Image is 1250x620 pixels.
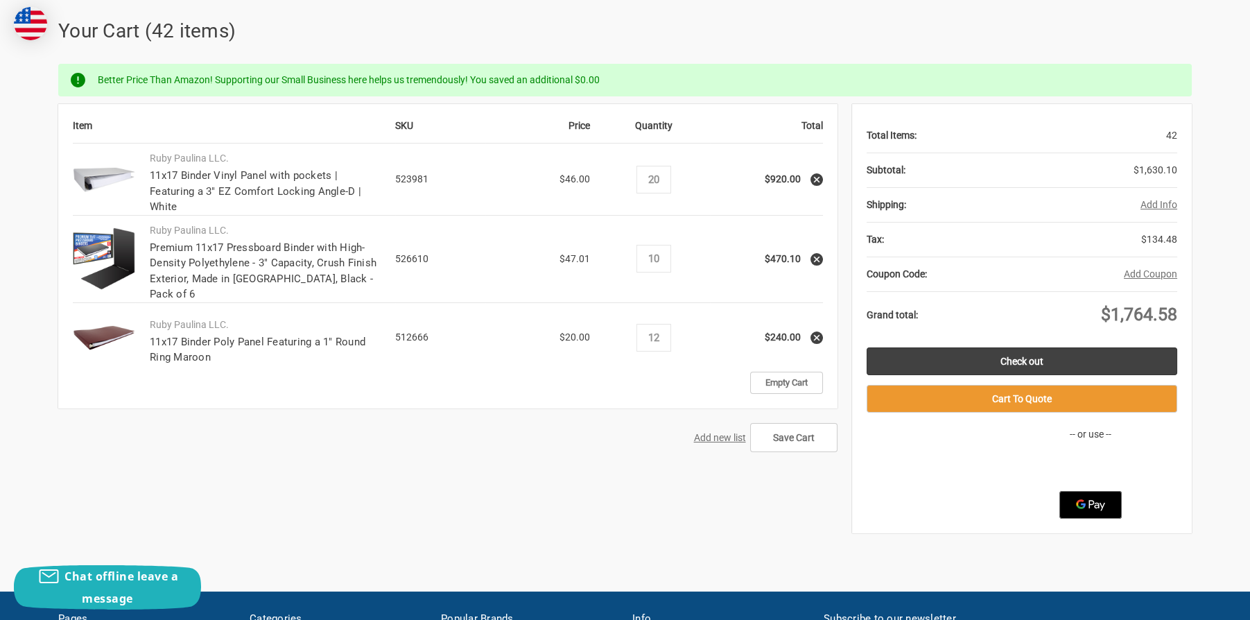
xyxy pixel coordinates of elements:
[917,119,1178,153] div: 42
[150,336,365,364] a: 11x17 Binder Poly Panel Featuring a 1" Round Ring Maroon
[1140,198,1177,212] button: Add Info
[395,173,428,184] span: 523981
[867,268,927,279] strong: Coupon Code:
[150,151,381,166] p: Ruby Paulina LLC.
[1101,304,1177,325] span: $1,764.58
[98,74,600,85] span: Better Price Than Amazon! Supporting our Small Business here helps us tremendously! You saved an ...
[14,7,47,40] img: duty and tax information for United States
[395,331,428,343] span: 512666
[395,119,485,144] th: SKU
[750,372,823,394] a: Empty Cart
[867,130,917,141] strong: Total Items:
[867,199,906,210] strong: Shipping:
[1141,234,1177,245] span: $134.48
[559,173,590,184] span: $46.00
[150,169,361,213] a: 11x17 Binder Vinyl Panel with pockets | Featuring a 3" EZ Comfort Locking Angle-D | White
[73,148,135,211] img: 11x17 Binder Vinyl Panel with pockets | Featuring a 3" EZ Comfort Locking Angle-D | White
[867,164,905,175] strong: Subtotal:
[485,119,598,144] th: Price
[1134,164,1177,175] span: $1,630.10
[1124,267,1177,282] button: Add Coupon
[765,331,801,343] strong: $240.00
[73,119,395,144] th: Item
[150,318,381,332] p: Ruby Paulina LLC.
[765,173,801,184] strong: $920.00
[559,331,590,343] span: $20.00
[867,385,1178,413] button: Cart To Quote
[598,119,710,144] th: Quantity
[73,307,135,369] img: 11x17 Binder Poly Panel Featuring a 1" Round Ring Maroon
[1004,427,1177,442] p: -- or use --
[58,17,1192,46] h1: Your Cart (42 items)
[694,432,746,443] a: Add new list
[867,347,1178,375] a: Check out
[765,253,801,264] strong: $470.10
[150,241,376,301] a: Premium 11x17 Pressboard Binder with High-Density Polyethylene - 3" Capacity, Crush Finish Exteri...
[750,423,837,452] input: Save Cart
[867,234,884,245] strong: Tax:
[73,227,135,290] img: Premium 11x17 Pressboard Binder with High-Density Polyethylene - 3" Capacity, Crush Finish Exteri...
[1039,456,1143,484] iframe: PayPal-paypal
[1059,491,1122,519] button: Google Pay
[710,119,822,144] th: Total
[150,223,381,238] p: Ruby Paulina LLC.
[64,569,178,606] span: Chat offline leave a message
[867,309,918,320] strong: Grand total:
[395,253,428,264] span: 526610
[14,565,201,610] button: Chat offline leave a message
[559,253,590,264] span: $47.01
